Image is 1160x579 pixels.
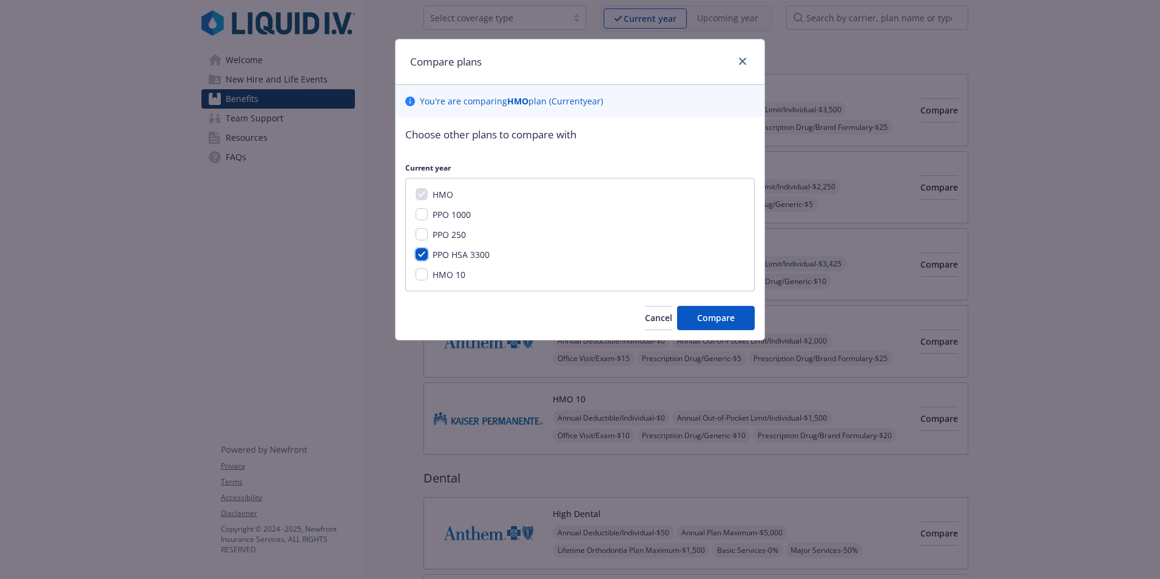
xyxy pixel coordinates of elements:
p: Current year [405,163,755,173]
span: Compare [697,312,735,323]
h1: Compare plans [410,54,482,70]
span: PPO 1000 [433,209,471,220]
span: PPO 250 [433,229,466,240]
a: close [735,54,750,69]
b: HMO [507,95,528,107]
span: HMO [433,189,453,200]
p: You ' re are comparing plan ( Current year) [420,95,603,107]
span: PPO HSA 3300 [433,249,490,260]
p: Choose other plans to compare with [405,127,755,143]
span: HMO 10 [433,269,465,280]
button: Cancel [645,306,672,330]
span: Cancel [645,312,672,323]
button: Compare [677,306,755,330]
